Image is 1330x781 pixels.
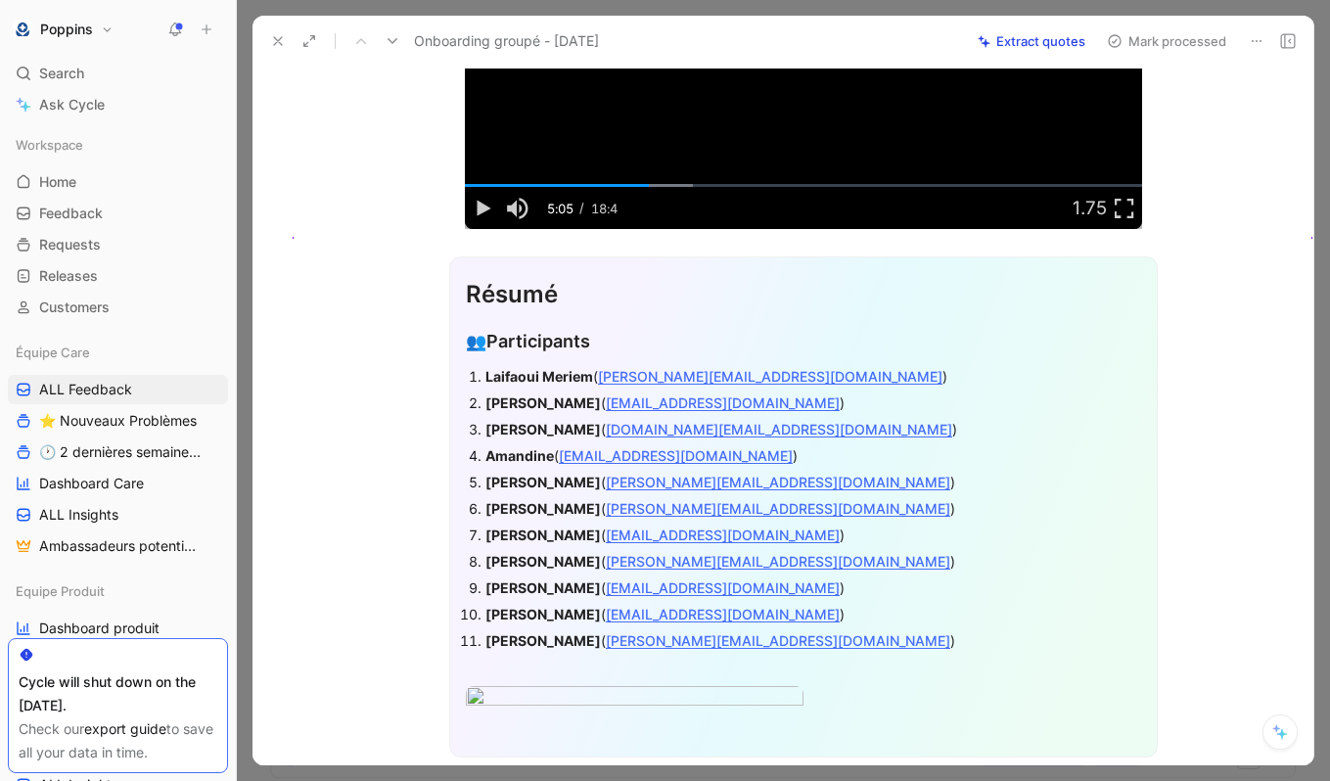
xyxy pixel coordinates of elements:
div: Résumé [466,277,1141,312]
span: 🕐 2 dernières semaines - Occurences [39,442,206,462]
a: Requests [8,230,228,259]
strong: [PERSON_NAME] [485,579,601,596]
strong: Amandine [485,447,554,464]
strong: [PERSON_NAME] [485,606,601,622]
div: ( ) [485,445,1141,466]
button: Play [465,187,500,229]
strong: [PERSON_NAME] [485,632,601,649]
div: Équipe CareALL Feedback⭐ Nouveaux Problèmes🕐 2 dernières semaines - OccurencesDashboard CareALL I... [8,338,228,561]
a: Ask Cycle [8,90,228,119]
a: [PERSON_NAME][EMAIL_ADDRESS][DOMAIN_NAME] [606,632,950,649]
span: Releases [39,266,98,286]
span: 18:47 [591,201,618,259]
strong: [PERSON_NAME] [485,394,601,411]
span: 5:05 [547,201,573,216]
span: Search [39,62,84,85]
div: ( ) [485,498,1141,519]
span: Equipe Produit [16,581,105,601]
a: ALL Feedback [8,375,228,404]
img: Capture d’écran 2025-09-11 à 10.09.48.png [466,686,803,712]
a: export guide [84,720,166,737]
a: [PERSON_NAME][EMAIL_ADDRESS][DOMAIN_NAME] [606,553,950,570]
span: ALL Insights [39,505,118,525]
a: [PERSON_NAME][EMAIL_ADDRESS][DOMAIN_NAME] [606,474,950,490]
span: Onboarding groupé - [DATE] [414,29,599,53]
span: Ambassadeurs potentiels [39,536,201,556]
div: ( ) [485,577,1141,598]
div: ( ) [485,551,1141,572]
div: ( ) [485,419,1141,439]
button: PoppinsPoppins [8,16,118,43]
a: [EMAIL_ADDRESS][DOMAIN_NAME] [606,606,840,622]
button: Playback Rate [1072,187,1107,229]
span: Dashboard Care [39,474,144,493]
strong: [PERSON_NAME] [485,474,601,490]
a: [EMAIL_ADDRESS][DOMAIN_NAME] [606,394,840,411]
div: ( ) [485,366,1141,387]
button: Mute [500,187,535,229]
strong: [PERSON_NAME] [485,421,601,437]
a: [DOMAIN_NAME][EMAIL_ADDRESS][DOMAIN_NAME] [606,421,952,437]
div: ( ) [485,525,1141,545]
div: Workspace [8,130,228,160]
a: [EMAIL_ADDRESS][DOMAIN_NAME] [606,527,840,543]
a: [PERSON_NAME][EMAIL_ADDRESS][DOMAIN_NAME] [598,368,942,385]
span: Feedback [39,204,103,223]
span: Équipe Care [16,343,90,362]
span: ⭐ Nouveaux Problèmes [39,411,197,431]
div: ( ) [485,604,1141,624]
button: Fullscreen [1107,187,1142,229]
a: Ambassadeurs potentiels [8,531,228,561]
span: / [579,200,584,215]
strong: [PERSON_NAME] [485,553,601,570]
strong: [PERSON_NAME] [485,500,601,517]
div: Check our to save all your data in time. [19,717,217,764]
a: Customers [8,293,228,322]
div: Progress Bar [465,184,1142,187]
strong: Laifaoui Meriem [485,368,593,385]
div: Cycle will shut down on the [DATE]. [19,670,217,717]
div: ( ) [485,392,1141,413]
a: ⭐ Nouveaux Problèmes [8,406,228,436]
span: ALL Feedback [39,380,132,399]
a: Dashboard Care [8,469,228,498]
a: [EMAIL_ADDRESS][DOMAIN_NAME] [559,447,793,464]
strong: [PERSON_NAME] [485,527,601,543]
span: Customers [39,298,110,317]
a: Releases [8,261,228,291]
a: [PERSON_NAME][EMAIL_ADDRESS][DOMAIN_NAME] [606,500,950,517]
a: 🕐 2 dernières semaines - Occurences [8,437,228,467]
span: 👥 [466,332,486,351]
a: ALL Insights [8,500,228,529]
img: Poppins [13,20,32,39]
button: Extract quotes [969,27,1094,55]
span: Workspace [16,135,83,155]
div: Equipe Produit [8,576,228,606]
span: Dashboard produit [39,619,160,638]
a: Dashboard produit [8,614,228,643]
a: [EMAIL_ADDRESS][DOMAIN_NAME] [606,579,840,596]
div: Search [8,59,228,88]
button: Mark processed [1098,27,1235,55]
div: Équipe Care [8,338,228,367]
div: ( ) [485,630,1141,651]
div: ( ) [485,472,1141,492]
span: Requests [39,235,101,254]
span: Home [39,172,76,192]
h1: Poppins [40,21,93,38]
div: Participants [466,328,1141,355]
span: Ask Cycle [39,93,105,116]
a: Home [8,167,228,197]
a: Feedback [8,199,228,228]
